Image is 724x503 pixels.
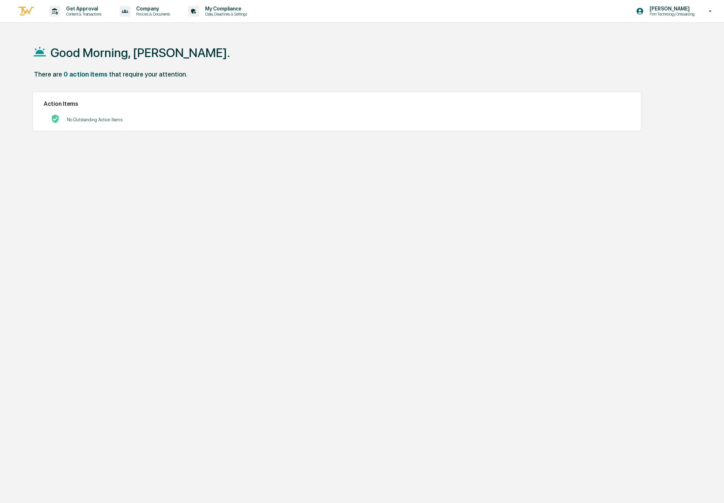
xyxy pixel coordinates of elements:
h1: Good Morning, [PERSON_NAME]. [51,45,230,60]
p: Get Approval [60,6,105,12]
img: logo [17,5,35,17]
div: There are [34,70,62,78]
p: Company [130,6,174,12]
h2: Action Items [44,100,630,107]
p: Content & Transactions [60,12,105,17]
p: Data, Deadlines & Settings [199,12,251,17]
p: Firm Technology Onboarding [644,12,698,17]
p: Policies & Documents [130,12,174,17]
p: [PERSON_NAME] [644,6,698,12]
div: 0 action items [64,70,108,78]
div: that require your attention. [109,70,187,78]
img: No Actions logo [51,114,60,123]
p: My Compliance [199,6,251,12]
p: No Outstanding Action Items [67,117,122,122]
